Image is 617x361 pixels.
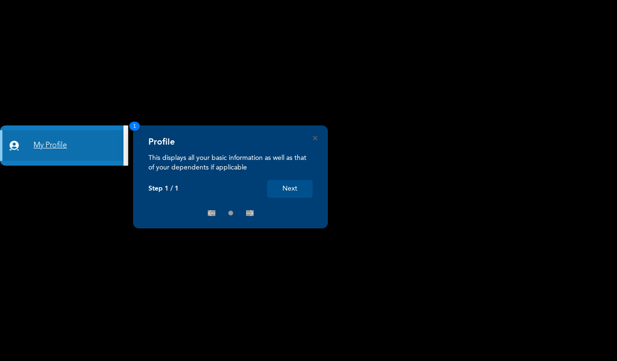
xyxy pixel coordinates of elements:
button: Close [313,136,317,140]
button: Next [267,180,313,198]
h4: Profile [148,137,175,147]
p: Step 1 / 1 [148,185,179,193]
span: 1 [129,122,140,131]
p: This displays all your basic information as well as that of your dependents if applicable [148,153,313,172]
